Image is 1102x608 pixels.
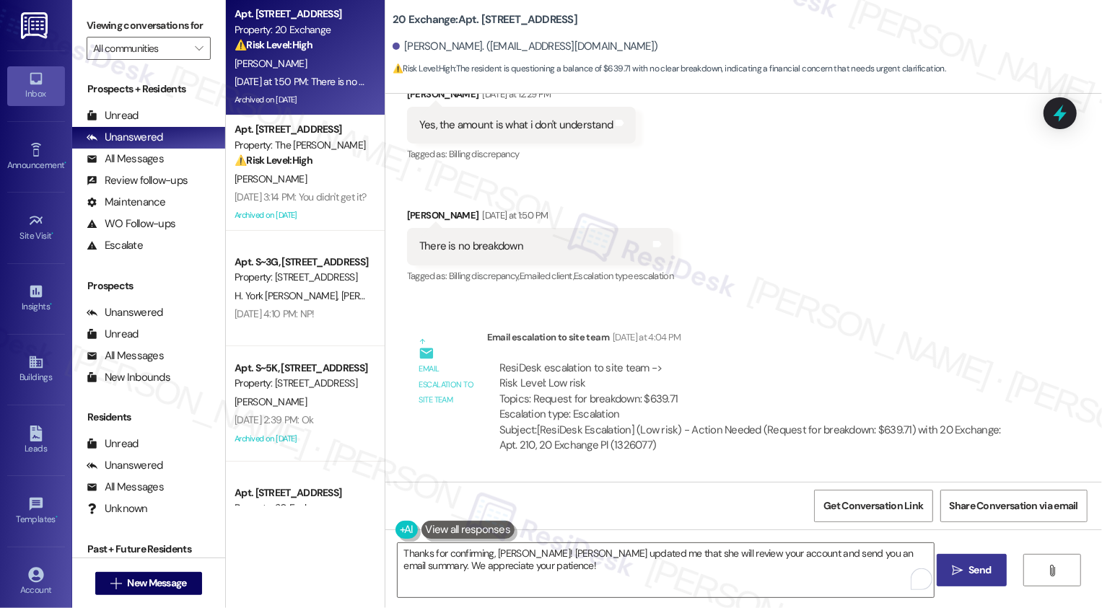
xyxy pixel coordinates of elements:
[393,39,658,54] div: [PERSON_NAME]. ([EMAIL_ADDRESS][DOMAIN_NAME])
[87,348,164,364] div: All Messages
[419,118,613,133] div: Yes, the amount is what i don't understand
[235,376,368,391] div: Property: [STREET_ADDRESS]
[87,216,175,232] div: WO Follow-ups
[7,350,65,389] a: Buildings
[407,208,673,228] div: [PERSON_NAME]
[235,395,307,408] span: [PERSON_NAME]
[407,144,637,164] div: Tagged as:
[7,421,65,460] a: Leads
[235,38,312,51] strong: ⚠️ Risk Level: High
[235,6,368,22] div: Apt. [STREET_ADDRESS]
[233,430,369,448] div: Archived on [DATE]
[398,543,934,597] textarea: To enrich screen reader interactions, please activate Accessibility in Grammarly extension settings
[419,239,523,254] div: There is no breakdown
[419,361,475,407] div: Email escalation to site team
[487,330,1031,350] div: Email escalation to site team
[195,43,203,54] i: 
[235,501,368,516] div: Property: 20 Exchange
[72,410,225,425] div: Residents
[393,12,577,27] b: 20 Exchange: Apt. [STREET_ADDRESS]
[87,151,164,167] div: All Messages
[235,22,368,38] div: Property: 20 Exchange
[127,576,186,591] span: New Message
[50,299,52,309] span: •
[407,265,673,286] div: Tagged as:
[235,485,368,501] div: Apt. [STREET_ADDRESS]
[93,37,188,60] input: All communities
[940,490,1088,522] button: Share Conversation via email
[87,305,163,320] div: Unanswered
[950,498,1078,514] span: Share Conversation via email
[72,81,225,97] div: Prospects + Residents
[235,75,406,88] div: [DATE] at 1:50 PM: There is no breakdown
[968,563,991,578] span: Send
[574,270,673,282] span: Escalation type escalation
[235,57,307,70] span: [PERSON_NAME]
[937,554,1007,586] button: Send
[235,122,368,137] div: Apt. [STREET_ADDRESS]
[235,289,341,302] span: H. York [PERSON_NAME]
[449,270,520,282] span: Billing discrepancy ,
[235,154,312,167] strong: ⚠️ Risk Level: High
[393,61,946,76] span: : The resident is questioning a balance of $639.71 with no clear breakdown, indicating a financia...
[233,206,369,224] div: Archived on [DATE]
[64,158,66,168] span: •
[407,87,637,107] div: [PERSON_NAME]
[478,87,551,102] div: [DATE] at 12:29 PM
[235,138,368,153] div: Property: The [PERSON_NAME]
[235,255,368,270] div: Apt. S~3G, [STREET_ADDRESS]
[7,563,65,602] a: Account
[449,148,520,160] span: Billing discrepancy
[235,172,307,185] span: [PERSON_NAME]
[52,229,54,239] span: •
[87,130,163,145] div: Unanswered
[499,423,1018,454] div: Subject: [ResiDesk Escalation] (Low risk) - Action Needed (Request for breakdown: $639.71) with 2...
[87,480,164,495] div: All Messages
[499,361,1018,423] div: ResiDesk escalation to site team -> Risk Level: Low risk Topics: Request for breakdown: $639.71 E...
[341,289,418,302] span: [PERSON_NAME]
[110,578,121,589] i: 
[87,173,188,188] div: Review follow-ups
[87,436,139,451] div: Unread
[87,501,148,516] div: Unknown
[87,238,143,253] div: Escalate
[233,91,369,109] div: Archived on [DATE]
[87,14,211,37] label: Viewing conversations for
[1046,565,1057,576] i: 
[235,307,315,320] div: [DATE] 4:10 PM: NP!
[87,195,166,210] div: Maintenance
[87,108,139,123] div: Unread
[952,565,963,576] i: 
[235,270,368,285] div: Property: [STREET_ADDRESS]
[7,208,65,247] a: Site Visit •
[609,330,681,345] div: [DATE] at 4:04 PM
[7,66,65,105] a: Inbox
[87,370,170,385] div: New Inbounds
[235,361,368,376] div: Apt. S~5K, [STREET_ADDRESS]
[21,12,51,39] img: ResiDesk Logo
[235,190,366,203] div: [DATE] 3:14 PM: You didn't get it?
[72,278,225,294] div: Prospects
[814,490,932,522] button: Get Conversation Link
[235,413,313,426] div: [DATE] 2:39 PM: Ok
[393,63,455,74] strong: ⚠️ Risk Level: High
[95,572,202,595] button: New Message
[87,327,139,342] div: Unread
[87,458,163,473] div: Unanswered
[7,279,65,318] a: Insights •
[823,498,923,514] span: Get Conversation Link
[520,270,574,282] span: Emailed client ,
[478,208,548,223] div: [DATE] at 1:50 PM
[56,512,58,522] span: •
[7,492,65,531] a: Templates •
[72,542,225,557] div: Past + Future Residents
